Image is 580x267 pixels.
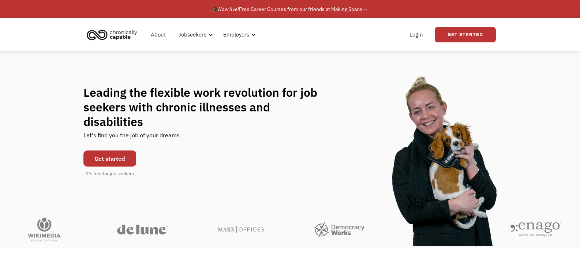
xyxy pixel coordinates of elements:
div: 🎓 Free Career Courses from our friends at Making Space → [212,5,368,14]
a: Get Started [435,27,496,42]
div: Employers [223,30,249,39]
a: About [146,23,170,46]
div: Jobseekers [178,30,206,39]
img: Chronically Capable logo [85,27,139,43]
div: Let's find you the job of your dreams [83,129,180,147]
div: Jobseekers [174,23,215,46]
em: Now live! [218,6,239,12]
div: It's free for job seekers [85,170,134,178]
h1: Leading the flexible work revolution for job seekers with chronic illnesses and disabilities [83,85,332,129]
a: Get started [83,150,136,167]
div: Employers [219,23,258,46]
a: home [85,27,143,43]
a: Login [405,23,427,46]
